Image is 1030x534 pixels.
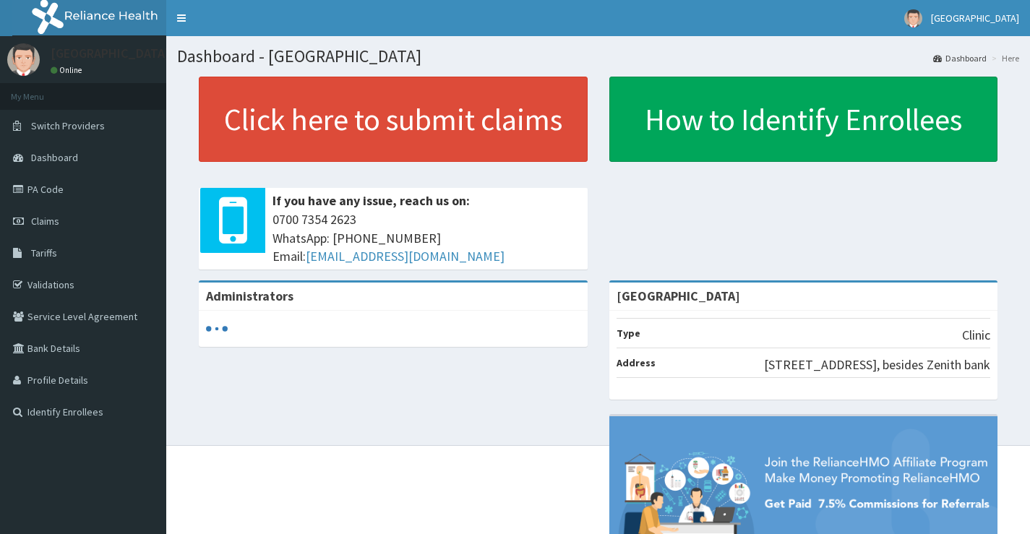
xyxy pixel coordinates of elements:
img: User Image [904,9,922,27]
b: Type [617,327,640,340]
p: [GEOGRAPHIC_DATA] [51,47,170,60]
b: Administrators [206,288,293,304]
b: If you have any issue, reach us on: [272,192,470,209]
img: User Image [7,43,40,76]
strong: [GEOGRAPHIC_DATA] [617,288,740,304]
a: [EMAIL_ADDRESS][DOMAIN_NAME] [306,248,505,264]
span: 0700 7354 2623 WhatsApp: [PHONE_NUMBER] Email: [272,210,580,266]
a: Dashboard [933,52,987,64]
h1: Dashboard - [GEOGRAPHIC_DATA] [177,47,1019,66]
a: How to Identify Enrollees [609,77,998,162]
span: Switch Providers [31,119,105,132]
li: Here [988,52,1019,64]
svg: audio-loading [206,318,228,340]
p: Clinic [962,326,990,345]
p: [STREET_ADDRESS], besides Zenith bank [764,356,990,374]
a: Click here to submit claims [199,77,588,162]
span: Dashboard [31,151,78,164]
span: Claims [31,215,59,228]
span: Tariffs [31,246,57,259]
a: Online [51,65,85,75]
b: Address [617,356,656,369]
span: [GEOGRAPHIC_DATA] [931,12,1019,25]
